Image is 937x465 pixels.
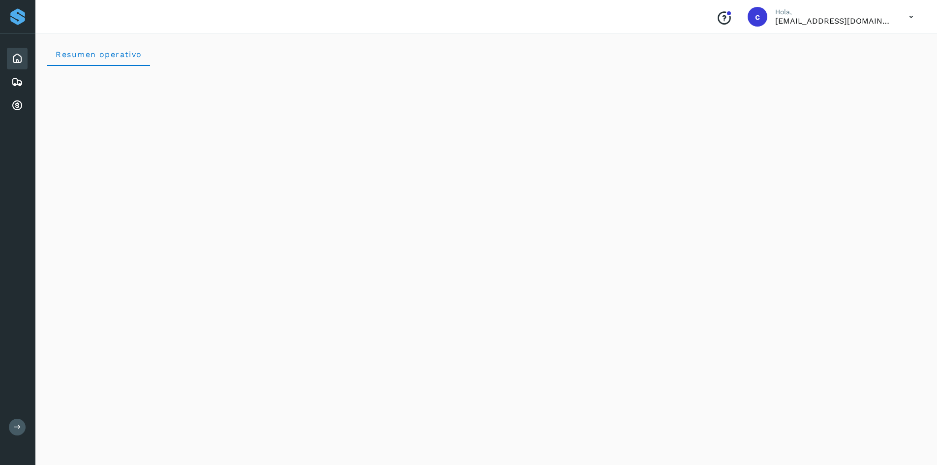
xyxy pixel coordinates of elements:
p: cuentas3@enlacesmet.com.mx [775,16,893,26]
p: Hola, [775,8,893,16]
div: Embarques [7,71,28,93]
div: Inicio [7,48,28,69]
div: Cuentas por cobrar [7,95,28,117]
span: Resumen operativo [55,50,142,59]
